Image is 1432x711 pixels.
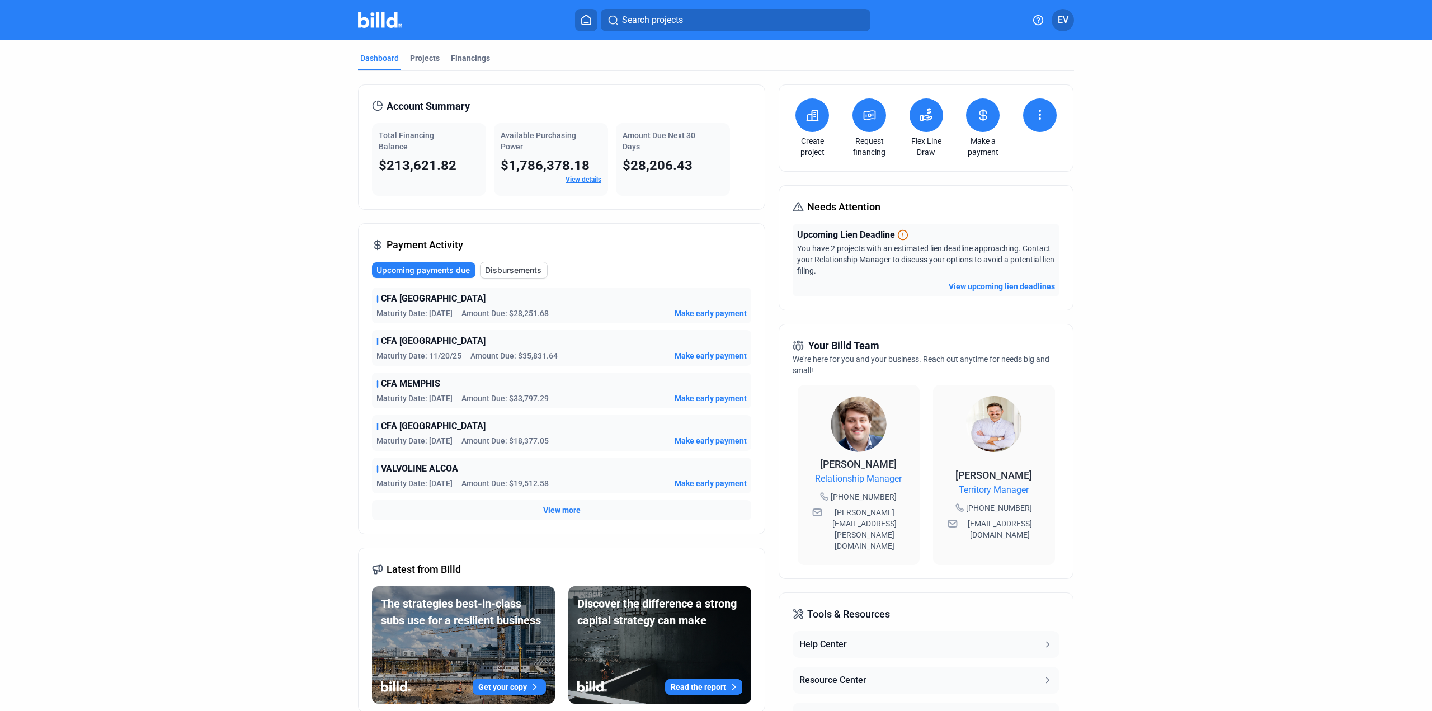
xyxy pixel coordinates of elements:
span: $28,206.43 [623,158,693,173]
span: We're here for you and your business. Reach out anytime for needs big and small! [793,355,1049,375]
span: [PHONE_NUMBER] [831,491,897,502]
span: Maturity Date: [DATE] [376,393,453,404]
div: Help Center [799,638,847,651]
a: Create project [793,135,832,158]
span: [PERSON_NAME][EMAIL_ADDRESS][PERSON_NAME][DOMAIN_NAME] [825,507,905,552]
span: CFA MEMPHIS [381,377,440,390]
button: Make early payment [675,435,747,446]
a: Flex Line Draw [907,135,946,158]
span: Total Financing Balance [379,131,434,151]
span: Amount Due: $28,251.68 [461,308,549,319]
span: Needs Attention [807,199,880,215]
span: Your Billd Team [808,338,879,354]
div: Projects [410,53,440,64]
span: Account Summary [387,98,470,114]
div: Resource Center [799,674,866,687]
button: Get your copy [473,679,546,695]
a: Make a payment [963,135,1002,158]
button: Make early payment [675,393,747,404]
span: Territory Manager [959,483,1029,497]
button: Search projects [601,9,870,31]
span: VALVOLINE ALCOA [381,462,458,475]
button: Help Center [793,631,1059,658]
span: Latest from Billd [387,562,461,577]
span: EV [1058,13,1068,27]
span: [PERSON_NAME] [820,458,897,470]
img: Relationship Manager [831,396,887,452]
div: Discover the difference a strong capital strategy can make [577,595,742,629]
button: Make early payment [675,478,747,489]
span: Amount Due: $19,512.58 [461,478,549,489]
span: You have 2 projects with an estimated lien deadline approaching. Contact your Relationship Manage... [797,244,1054,275]
span: $1,786,378.18 [501,158,590,173]
span: Amount Due Next 30 Days [623,131,695,151]
button: Disbursements [480,262,548,279]
a: View details [566,176,601,183]
span: CFA [GEOGRAPHIC_DATA] [381,292,486,305]
span: Maturity Date: 11/20/25 [376,350,461,361]
button: EV [1052,9,1074,31]
button: Resource Center [793,667,1059,694]
button: View upcoming lien deadlines [949,281,1055,292]
span: [EMAIL_ADDRESS][DOMAIN_NAME] [960,518,1040,540]
div: Financings [451,53,490,64]
button: Read the report [665,679,742,695]
span: Maturity Date: [DATE] [376,435,453,446]
button: Make early payment [675,350,747,361]
span: [PERSON_NAME] [955,469,1032,481]
span: Available Purchasing Power [501,131,576,151]
span: Maturity Date: [DATE] [376,308,453,319]
span: CFA [GEOGRAPHIC_DATA] [381,335,486,348]
span: Relationship Manager [815,472,902,486]
span: Tools & Resources [807,606,890,622]
span: Maturity Date: [DATE] [376,478,453,489]
div: The strategies best-in-class subs use for a resilient business [381,595,546,629]
button: Upcoming payments due [372,262,475,278]
img: Billd Company Logo [358,12,402,28]
button: Make early payment [675,308,747,319]
span: Upcoming payments due [376,265,470,276]
span: $213,621.82 [379,158,456,173]
span: Upcoming Lien Deadline [797,228,895,242]
span: Disbursements [485,265,541,276]
button: View more [543,505,581,516]
span: Amount Due: $35,831.64 [470,350,558,361]
span: [PHONE_NUMBER] [966,502,1032,514]
span: Amount Due: $18,377.05 [461,435,549,446]
img: Territory Manager [966,396,1022,452]
span: Search projects [622,13,683,27]
span: CFA [GEOGRAPHIC_DATA] [381,420,486,433]
span: Payment Activity [387,237,463,253]
div: Dashboard [360,53,399,64]
a: Request financing [850,135,889,158]
span: Amount Due: $33,797.29 [461,393,549,404]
